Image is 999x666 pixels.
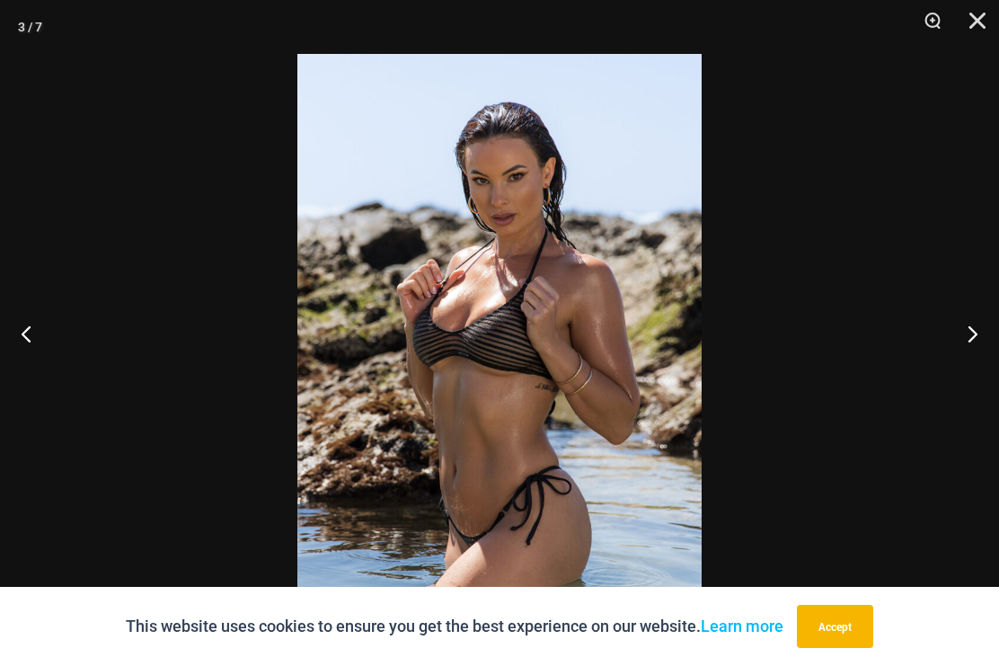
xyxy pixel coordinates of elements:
p: This website uses cookies to ensure you get the best experience on our website. [126,613,783,640]
img: Tide Lines Black 350 Halter Top 470 Thong 02 [297,54,702,661]
button: Next [932,289,999,378]
a: Learn more [701,617,783,635]
button: Accept [797,605,873,648]
div: 3 / 7 [18,13,42,40]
